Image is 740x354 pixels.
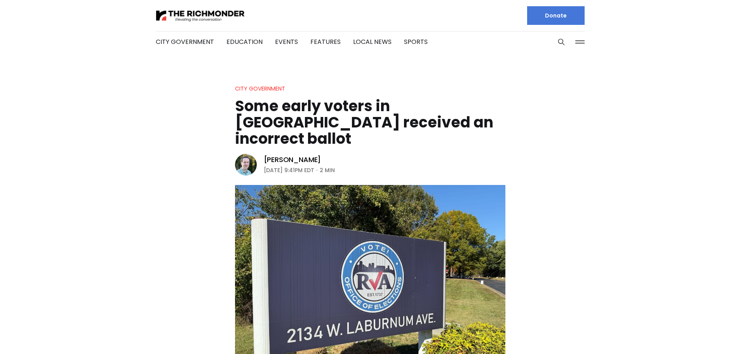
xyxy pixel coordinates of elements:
a: Features [310,37,341,46]
a: Local News [353,37,392,46]
time: [DATE] 9:41PM EDT [264,166,314,175]
img: The Richmonder [156,9,245,23]
a: Events [275,37,298,46]
a: City Government [235,85,285,92]
button: Search this site [555,36,567,48]
a: City Government [156,37,214,46]
img: Michael Phillips [235,154,257,176]
a: Sports [404,37,428,46]
a: [PERSON_NAME] [264,155,321,164]
a: Education [226,37,263,46]
iframe: portal-trigger [674,316,740,354]
span: 2 min [320,166,335,175]
h1: Some early voters in [GEOGRAPHIC_DATA] received an incorrect ballot [235,98,505,147]
a: Donate [527,6,585,25]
